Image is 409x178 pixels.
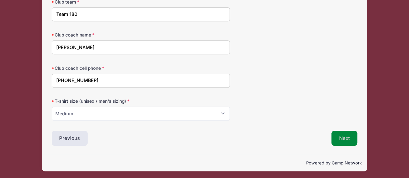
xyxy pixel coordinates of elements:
label: T-shirt size (unisex / men's sizing) [52,98,154,104]
label: Club coach cell phone [52,65,154,71]
button: Next [331,131,358,146]
label: Club coach name [52,32,154,38]
p: Powered by Camp Network [48,160,362,166]
button: Previous [52,131,88,146]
